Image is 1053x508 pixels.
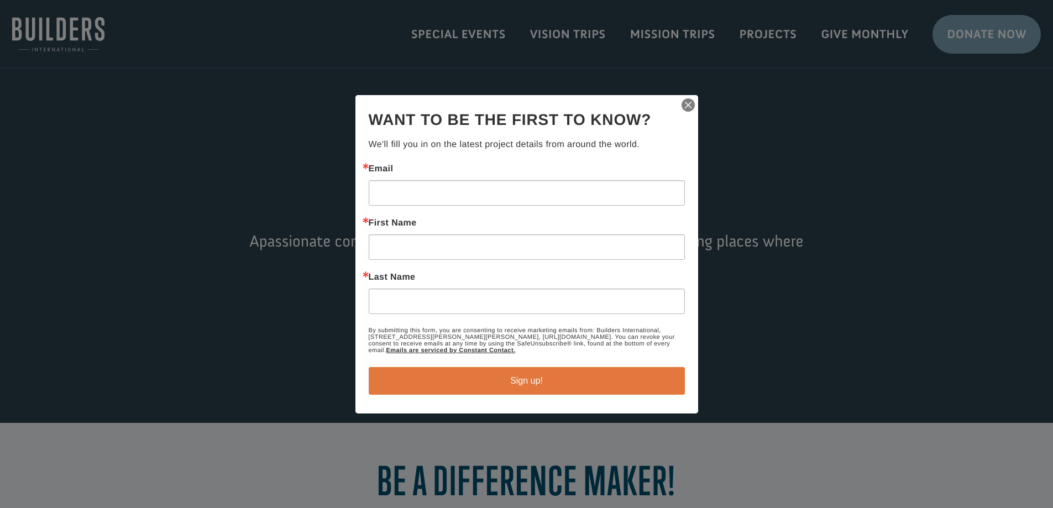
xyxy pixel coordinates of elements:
[20,44,28,52] img: US.png
[369,273,685,282] label: Last Name
[680,97,696,113] img: ctct-close-x.svg
[26,34,91,42] strong: Project Shovel Ready
[369,219,685,228] label: First Name
[386,347,515,354] a: Emails are serviced by Constant Contact.
[369,327,685,354] p: By submitting this form, you are consenting to receive marketing emails from: Builders Internatio...
[30,44,125,52] span: Columbia , [GEOGRAPHIC_DATA]
[369,108,685,132] h2: Want to be the first to know?
[20,34,152,42] div: to
[369,367,685,395] button: Sign up!
[20,11,152,33] div: [PERSON_NAME] & [PERSON_NAME] donated $50
[369,165,685,174] label: Email
[369,138,685,151] p: We'll fill you in on the latest project details from around the world.
[156,22,206,42] button: Donate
